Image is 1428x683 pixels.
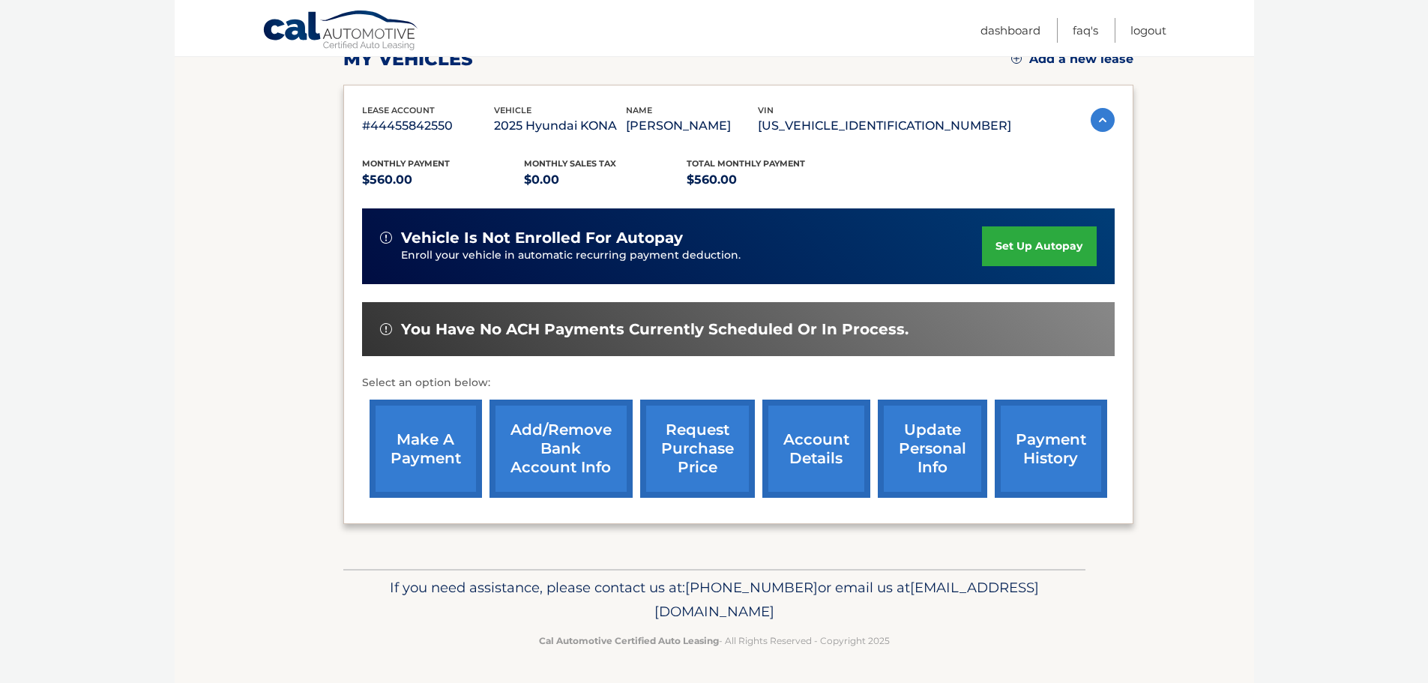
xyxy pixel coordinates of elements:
p: Select an option below: [362,374,1115,392]
p: - All Rights Reserved - Copyright 2025 [353,633,1076,649]
p: [PERSON_NAME] [626,115,758,136]
img: accordion-active.svg [1091,108,1115,132]
p: Enroll your vehicle in automatic recurring payment deduction. [401,247,983,264]
a: request purchase price [640,400,755,498]
span: [PHONE_NUMBER] [685,579,818,596]
p: #44455842550 [362,115,494,136]
a: make a payment [370,400,482,498]
p: [US_VEHICLE_IDENTIFICATION_NUMBER] [758,115,1011,136]
span: name [626,105,652,115]
a: Add a new lease [1011,52,1133,67]
p: 2025 Hyundai KONA [494,115,626,136]
img: add.svg [1011,53,1022,64]
span: Total Monthly Payment [687,158,805,169]
a: set up autopay [982,226,1096,266]
a: Dashboard [980,18,1040,43]
strong: Cal Automotive Certified Auto Leasing [539,635,719,646]
p: If you need assistance, please contact us at: or email us at [353,576,1076,624]
span: vehicle is not enrolled for autopay [401,229,683,247]
h2: my vehicles [343,48,473,70]
img: alert-white.svg [380,232,392,244]
a: update personal info [878,400,987,498]
span: vin [758,105,774,115]
a: account details [762,400,870,498]
p: $560.00 [687,169,849,190]
a: Cal Automotive [262,10,420,53]
a: Add/Remove bank account info [489,400,633,498]
span: [EMAIL_ADDRESS][DOMAIN_NAME] [654,579,1039,620]
a: Logout [1130,18,1166,43]
p: $560.00 [362,169,525,190]
span: lease account [362,105,435,115]
span: You have no ACH payments currently scheduled or in process. [401,320,909,339]
span: Monthly sales Tax [524,158,616,169]
img: alert-white.svg [380,323,392,335]
p: $0.00 [524,169,687,190]
span: Monthly Payment [362,158,450,169]
a: payment history [995,400,1107,498]
a: FAQ's [1073,18,1098,43]
span: vehicle [494,105,531,115]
